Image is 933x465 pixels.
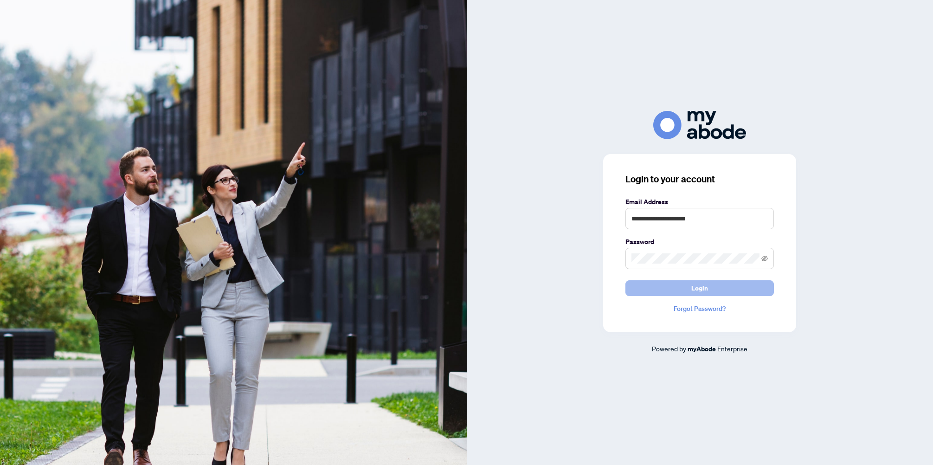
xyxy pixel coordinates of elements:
a: myAbode [688,344,716,354]
label: Password [625,237,774,247]
button: Login [625,280,774,296]
span: Enterprise [717,344,747,353]
span: Powered by [652,344,686,353]
label: Email Address [625,197,774,207]
h3: Login to your account [625,173,774,186]
span: Login [691,281,708,296]
a: Forgot Password? [625,304,774,314]
span: eye-invisible [761,255,768,262]
img: ma-logo [653,111,746,139]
